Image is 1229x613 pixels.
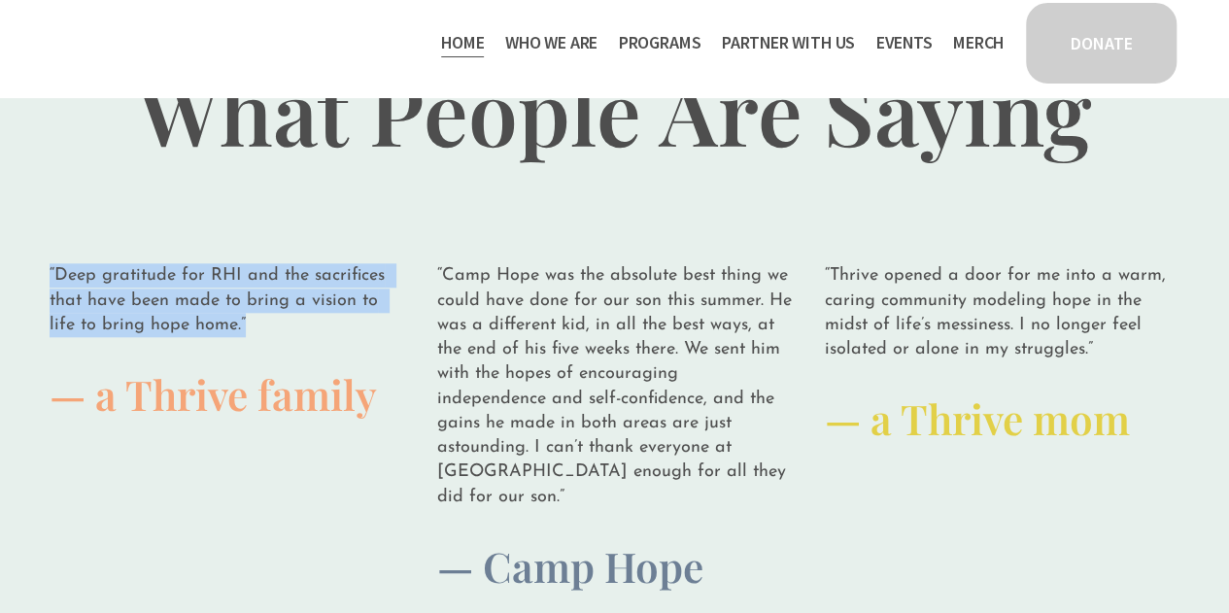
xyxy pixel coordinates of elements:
[722,27,855,58] a: folder dropdown
[875,27,932,58] a: Events
[8,81,1221,98] div: Move To ...
[437,263,792,509] p: “Camp Hope was the absolute best thing we could have done for our son this summer. He was a diffe...
[50,57,1180,163] h1: What People Are Saying
[619,27,701,58] a: folder dropdown
[8,25,180,46] input: Search outlines
[441,27,484,58] a: Home
[50,366,377,422] span: — a Thrive family
[505,29,597,57] span: Who We Are
[8,63,1221,81] div: Sort New > Old
[825,391,1130,446] span: — a Thrive mom
[8,133,1221,151] div: Sign out
[8,116,1221,133] div: Options
[8,46,1221,63] div: Sort A > Z
[50,263,404,337] p: “Deep gratitude for RHI and the sacrifices that have been made to bring a vision to life to bring...
[8,98,1221,116] div: Delete
[505,27,597,58] a: folder dropdown
[722,29,855,57] span: Partner With Us
[619,29,701,57] span: Programs
[953,27,1004,58] a: Merch
[825,263,1179,361] p: “Thrive opened a door for me into a warm, caring community modeling hope in the midst of life’s m...
[8,8,406,25] div: Home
